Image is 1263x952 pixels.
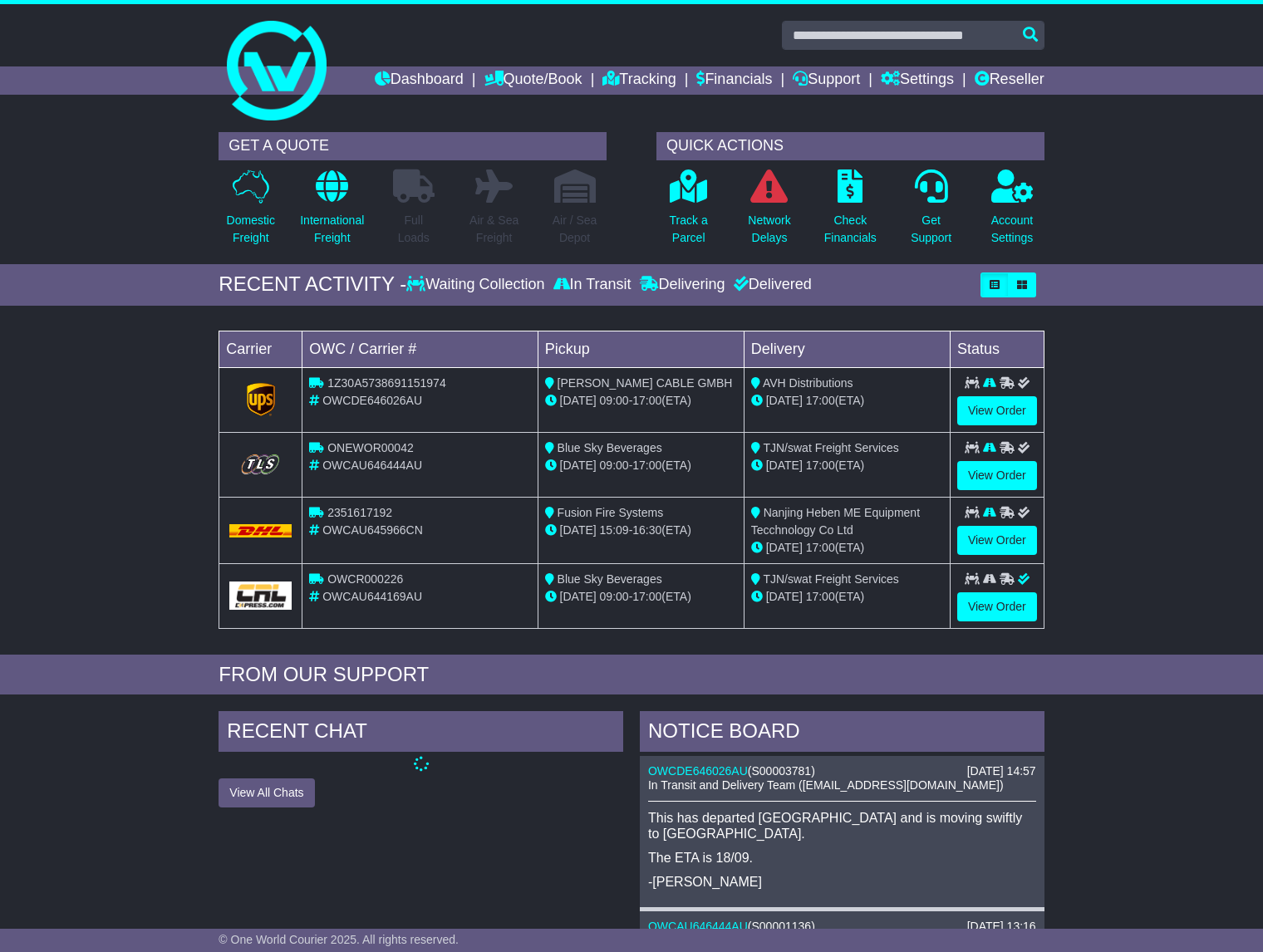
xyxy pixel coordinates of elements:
td: Pickup [538,331,744,367]
p: This has departed [GEOGRAPHIC_DATA] and is moving swiftly to [GEOGRAPHIC_DATA]. [648,810,1036,842]
span: OWCDE646026AU [322,394,422,407]
p: Track a Parcel [670,212,708,247]
div: FROM OUR SUPPORT [219,663,1044,687]
div: - (ETA) [545,392,737,410]
span: [DATE] [560,523,597,537]
a: OWCDE646026AU [648,764,748,778]
a: DomesticFreight [226,169,276,256]
a: NetworkDelays [747,169,791,256]
span: Nanjing Heben ME Equipment Tecchnology Co Ltd [751,506,920,537]
a: InternationalFreight [299,169,365,256]
span: [DATE] [560,590,597,603]
a: View Order [957,461,1037,490]
a: Reseller [975,66,1044,95]
span: 09:00 [600,459,629,472]
img: GetCarrierServiceLogo [247,383,275,416]
span: © One World Courier 2025. All rights reserved. [219,933,459,946]
td: OWC / Carrier # [302,331,538,367]
p: Get Support [911,212,951,247]
p: Account Settings [991,212,1034,247]
span: [DATE] [766,459,803,472]
span: 15:09 [600,523,629,537]
a: View Order [957,526,1037,555]
button: View All Chats [219,778,314,807]
p: Air / Sea Depot [553,212,597,247]
div: (ETA) [751,392,943,410]
a: Quote/Book [484,66,582,95]
a: Dashboard [375,66,464,95]
span: 17:00 [632,459,661,472]
div: [DATE] 13:16 [967,920,1036,934]
span: OWCR000226 [327,572,403,586]
span: 09:00 [600,394,629,407]
div: Delivered [730,276,812,294]
span: S00001136 [751,920,811,933]
div: (ETA) [751,457,943,474]
a: View Order [957,396,1037,425]
span: Blue Sky Beverages [558,441,662,454]
a: Track aParcel [669,169,709,256]
span: [DATE] [766,590,803,603]
span: [DATE] [766,541,803,554]
img: GetCarrierServiceLogo [229,451,292,477]
div: (ETA) [751,539,943,557]
div: RECENT ACTIVITY - [219,272,406,297]
p: Network Delays [748,212,790,247]
span: [DATE] [766,394,803,407]
div: NOTICE BOARD [640,711,1044,756]
span: 17:00 [806,394,835,407]
a: GetSupport [910,169,952,256]
div: - (ETA) [545,522,737,539]
img: DHL.png [229,524,292,537]
span: In Transit and Delivery Team ([EMAIL_ADDRESS][DOMAIN_NAME]) [648,778,1004,792]
div: - (ETA) [545,588,737,606]
a: AccountSettings [990,169,1034,256]
p: Air & Sea Freight [469,212,518,247]
span: TJN/swat Freight Services [763,441,898,454]
span: S00003781 [751,764,811,778]
span: OWCAU646444AU [322,459,422,472]
p: International Freight [300,212,364,247]
a: Settings [881,66,954,95]
span: 16:30 [632,523,661,537]
div: ( ) [648,764,1036,778]
span: 1Z30A5738691151974 [327,376,445,390]
span: 2351617192 [327,506,392,519]
div: GET A QUOTE [219,132,607,160]
div: RECENT CHAT [219,711,623,756]
div: In Transit [549,276,636,294]
a: OWCAU646444AU [648,920,748,933]
div: [DATE] 14:57 [967,764,1036,778]
td: Status [950,331,1044,367]
span: 17:00 [632,394,661,407]
span: Fusion Fire Systems [558,506,664,519]
span: [PERSON_NAME] CABLE GMBH [558,376,733,390]
a: Tracking [602,66,676,95]
span: Blue Sky Beverages [558,572,662,586]
a: CheckFinancials [823,169,877,256]
a: Financials [696,66,772,95]
p: Full Loads [393,212,435,247]
div: (ETA) [751,588,943,606]
span: 17:00 [806,590,835,603]
div: Delivering [636,276,730,294]
div: - (ETA) [545,457,737,474]
p: The ETA is 18/09. [648,850,1036,866]
span: AVH Distributions [763,376,853,390]
span: 17:00 [806,459,835,472]
div: ( ) [648,920,1036,934]
p: Check Financials [824,212,877,247]
td: Delivery [744,331,950,367]
span: [DATE] [560,459,597,472]
a: Support [793,66,860,95]
img: GetCarrierServiceLogo [229,582,292,610]
span: 17:00 [632,590,661,603]
span: 09:00 [600,590,629,603]
div: Waiting Collection [406,276,548,294]
span: 17:00 [806,541,835,554]
span: OWCAU645966CN [322,523,423,537]
div: QUICK ACTIONS [656,132,1044,160]
p: Domestic Freight [227,212,275,247]
span: ONEWOR00042 [327,441,413,454]
span: [DATE] [560,394,597,407]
